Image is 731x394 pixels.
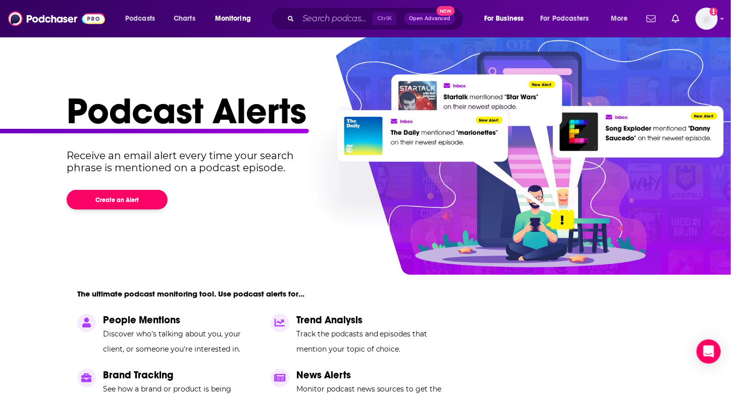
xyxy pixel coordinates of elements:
span: For Business [484,12,524,26]
p: The ultimate podcast monitoring tool. Use podcast alerts for... [77,289,304,299]
div: Open Intercom Messenger [697,339,721,364]
button: Create an Alert [67,190,168,210]
button: Show profile menu [696,8,718,30]
span: Podcasts [125,12,155,26]
img: Podchaser - Follow, Share and Rate Podcasts [8,9,105,28]
span: For Podcasters [541,12,589,26]
a: Charts [167,11,201,27]
div: Search podcasts, credits, & more... [280,7,474,30]
button: open menu [208,11,264,27]
svg: Add a profile image [710,8,718,16]
p: News Alerts [296,369,452,381]
img: User Profile [696,8,718,30]
button: open menu [477,11,537,27]
span: Charts [174,12,195,26]
span: Open Advanced [409,16,451,21]
p: Trend Analysis [296,314,452,326]
button: open menu [118,11,168,27]
a: Show notifications dropdown [668,10,684,27]
button: open menu [604,11,641,27]
p: Track the podcasts and episodes that mention your topic of choice. [296,326,452,357]
input: Search podcasts, credits, & more... [298,11,373,27]
button: Open AdvancedNew [404,13,455,25]
p: Brand Tracking [103,369,258,381]
p: Discover who's talking about you, your client, or someone you're interested in. [103,326,258,357]
span: Monitoring [215,12,251,26]
p: Receive an email alert every time your search phrase is mentioned on a podcast episode. [67,150,312,174]
h1: Podcast Alerts [67,89,656,133]
span: Ctrl K [373,12,396,25]
button: open menu [534,11,604,27]
p: People Mentions [103,314,258,326]
span: More [611,12,628,26]
a: Show notifications dropdown [643,10,660,27]
span: Logged in as nbaderrubenstein [696,8,718,30]
span: New [437,6,455,16]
